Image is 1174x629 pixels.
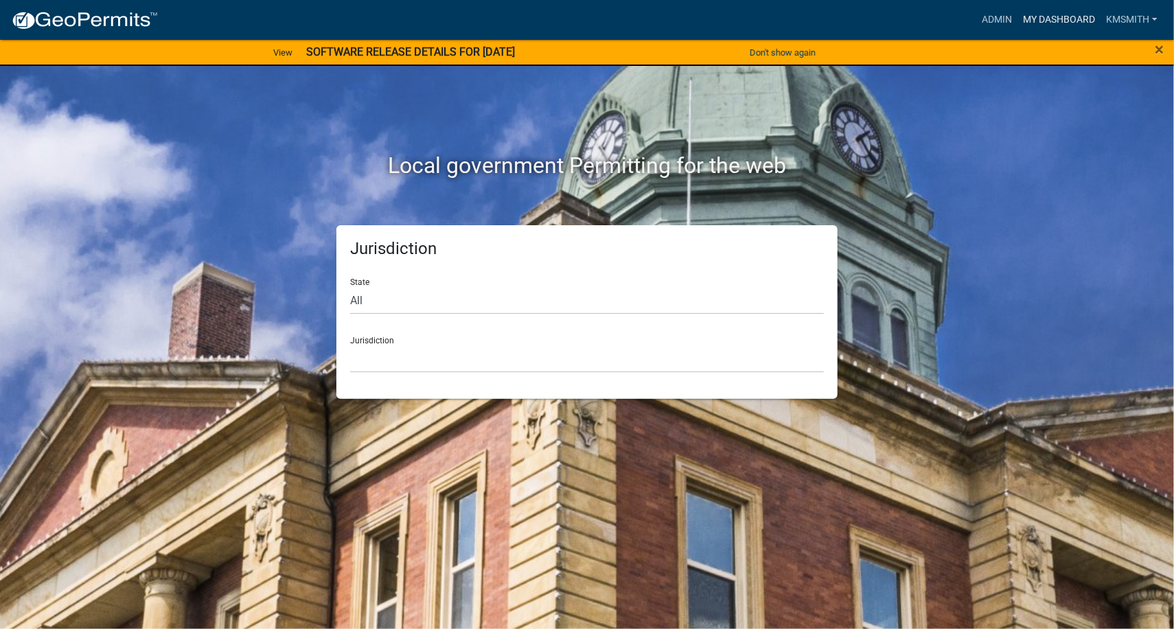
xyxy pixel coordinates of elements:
button: Close [1155,41,1164,58]
a: Admin [976,7,1017,33]
button: Don't show again [744,41,821,64]
a: View [268,41,298,64]
span: × [1155,40,1164,59]
a: My Dashboard [1017,7,1101,33]
h5: Jurisdiction [350,239,824,259]
h2: Local government Permitting for the web [206,152,968,179]
strong: SOFTWARE RELEASE DETAILS FOR [DATE] [306,45,515,58]
a: kmsmith [1101,7,1163,33]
